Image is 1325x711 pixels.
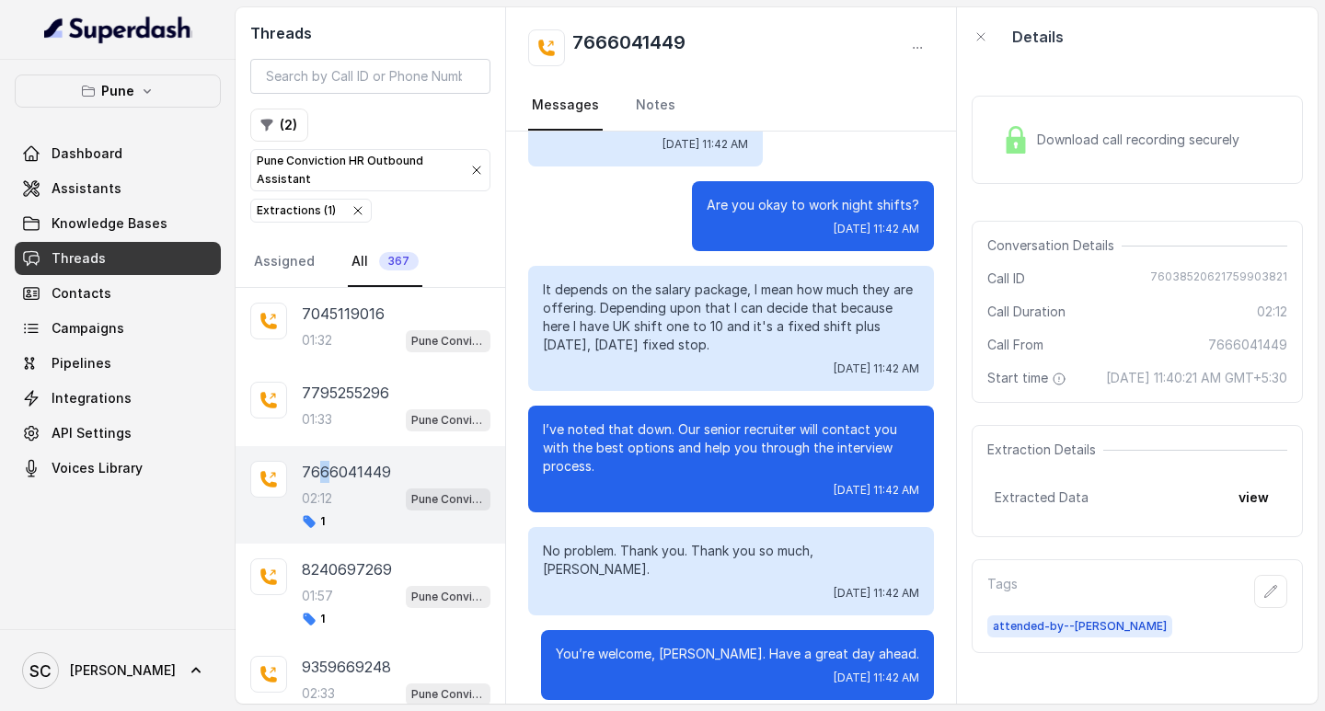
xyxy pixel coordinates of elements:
[52,354,111,373] span: Pipelines
[1257,303,1287,321] span: 02:12
[302,461,391,483] p: 7666041449
[995,488,1089,507] span: Extracted Data
[250,237,318,287] a: Assigned
[834,483,919,498] span: [DATE] 11:42 AM
[1150,269,1287,288] span: 76038520621759903821
[302,303,385,325] p: 7045119016
[1012,26,1064,48] p: Details
[543,281,919,354] p: It depends on the salary package, I mean how much they are offering. Depending upon that I can de...
[44,15,192,44] img: light.svg
[15,645,221,696] a: [PERSON_NAME]
[987,615,1172,637] span: attended-by--[PERSON_NAME]
[543,542,919,579] p: No problem. Thank you. Thank you so much, [PERSON_NAME].
[302,410,332,429] p: 01:33
[52,284,111,303] span: Contacts
[987,336,1043,354] span: Call From
[257,201,336,220] div: Extractions ( 1 )
[411,588,485,606] p: Pune Conviction HR Outbound Assistant
[15,382,221,415] a: Integrations
[15,277,221,310] a: Contacts
[52,319,124,338] span: Campaigns
[1106,369,1287,387] span: [DATE] 11:40:21 AM GMT+5:30
[528,81,603,131] a: Messages
[302,587,333,605] p: 01:57
[29,661,52,681] text: SC
[411,685,485,704] p: Pune Conviction HR Outbound Assistant
[302,382,389,404] p: 7795255296
[302,558,392,580] p: 8240697269
[1002,126,1030,154] img: Lock Icon
[707,196,919,214] p: Are you okay to work night shifts?
[52,389,132,407] span: Integrations
[52,144,122,163] span: Dashboard
[52,179,121,198] span: Assistants
[250,237,490,287] nav: Tabs
[52,424,132,442] span: API Settings
[662,137,748,152] span: [DATE] 11:42 AM
[52,214,167,233] span: Knowledge Bases
[411,332,485,350] p: Pune Conviction HR Outbound Assistant
[1227,481,1280,514] button: view
[15,452,221,485] a: Voices Library
[834,361,919,376] span: [DATE] 11:42 AM
[834,586,919,601] span: [DATE] 11:42 AM
[411,411,485,430] p: Pune Conviction HR Outbound Assistant
[15,75,221,108] button: Pune
[987,236,1122,255] span: Conversation Details
[1208,336,1287,354] span: 7666041449
[101,80,134,102] p: Pune
[987,441,1103,459] span: Extraction Details
[834,222,919,236] span: [DATE] 11:42 AM
[15,347,221,380] a: Pipelines
[302,612,325,626] span: 1
[987,269,1025,288] span: Call ID
[987,575,1018,608] p: Tags
[257,152,455,189] p: Pune Conviction HR Outbound Assistant
[302,489,332,508] p: 02:12
[250,59,490,94] input: Search by Call ID or Phone Number
[70,661,176,680] span: [PERSON_NAME]
[15,242,221,275] a: Threads
[632,81,679,131] a: Notes
[302,656,391,678] p: 9359669248
[302,684,335,703] p: 02:33
[250,149,490,191] button: Pune Conviction HR Outbound Assistant
[52,249,106,268] span: Threads
[15,417,221,450] a: API Settings
[15,312,221,345] a: Campaigns
[411,490,485,509] p: Pune Conviction HR Outbound Assistant
[528,81,934,131] nav: Tabs
[572,29,686,66] h2: 7666041449
[556,645,919,663] p: You’re welcome, [PERSON_NAME]. Have a great day ahead.
[250,199,372,223] button: Extractions (1)
[250,22,490,44] h2: Threads
[379,252,419,270] span: 367
[302,514,325,529] span: 1
[250,109,308,142] button: (2)
[543,420,919,476] p: I’ve noted that down. Our senior recruiter will contact you with the best options and help you th...
[15,172,221,205] a: Assistants
[1037,131,1247,149] span: Download call recording securely
[987,303,1066,321] span: Call Duration
[987,369,1070,387] span: Start time
[348,237,422,287] a: All367
[52,459,143,477] span: Voices Library
[302,331,332,350] p: 01:32
[15,137,221,170] a: Dashboard
[834,671,919,685] span: [DATE] 11:42 AM
[15,207,221,240] a: Knowledge Bases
